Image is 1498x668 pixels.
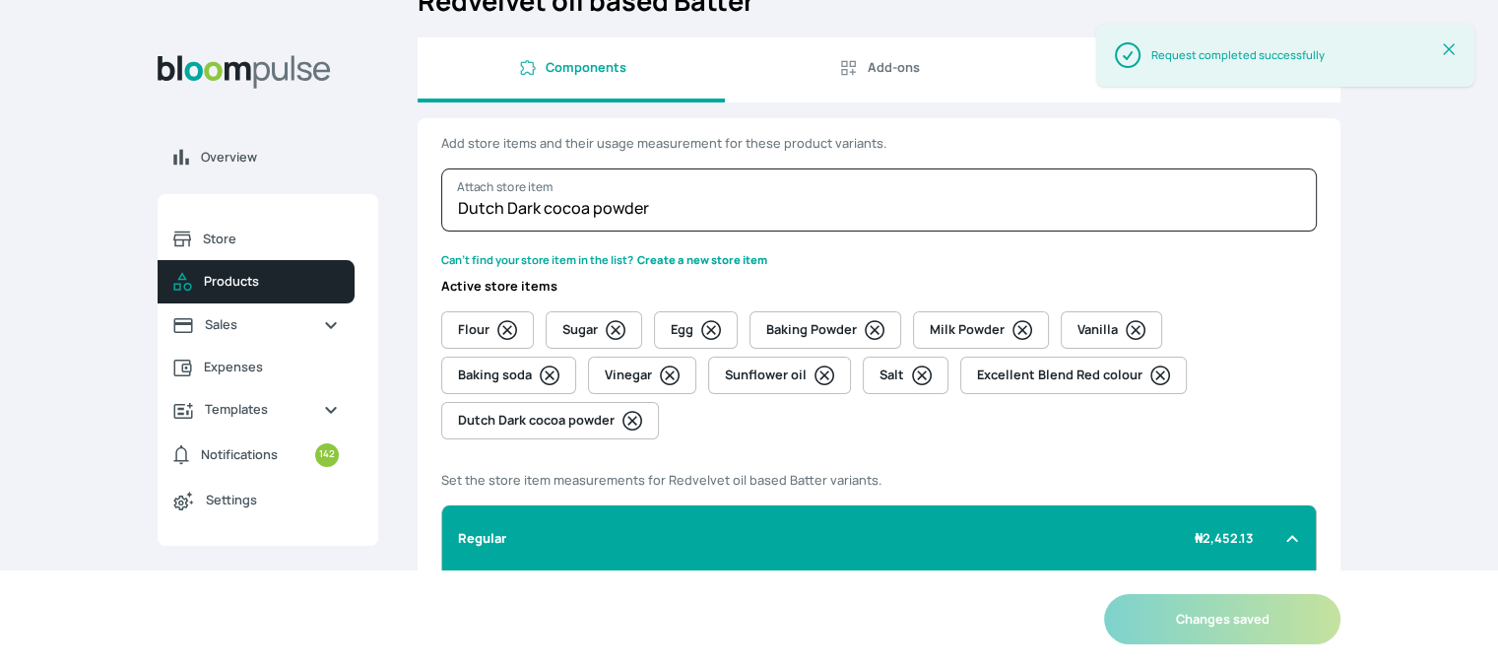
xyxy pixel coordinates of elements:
[203,230,339,248] span: Store
[930,320,1005,339] span: Milk Powder
[867,58,919,77] span: Add-ons
[441,277,1317,296] p: Active store items
[458,529,506,548] b: Regular
[546,58,626,77] span: Components
[158,218,355,260] a: Store
[205,400,307,419] span: Templates
[458,411,615,430] span: Dutch Dark cocoa powder
[1077,320,1118,339] span: Vanilla
[204,272,339,291] span: Products
[766,320,857,339] span: Baking Powder
[158,55,331,89] img: Bloom Logo
[158,432,355,479] a: Notifications142
[458,366,532,384] span: Baking soda
[315,443,339,467] small: 142
[637,252,767,269] b: Create a new store item
[158,388,355,431] a: Templates
[1104,594,1340,644] button: Changes saved
[1195,529,1253,548] span: 2,452.13
[977,366,1142,384] span: Excellent Blend Red colour
[441,471,1317,490] p: Set the store item measurements for Redvelvet oil based Batter variants.
[158,136,378,178] a: Overview
[206,491,339,509] span: Settings
[158,479,355,522] a: Settings
[458,320,489,339] span: Flour
[205,315,307,334] span: Sales
[879,366,904,384] span: Salt
[201,148,362,167] span: Overview
[671,320,693,339] span: Egg
[441,252,767,269] button: Can't find your store item in the list?Create a new store item
[725,366,807,384] span: Sunflower oil
[605,366,652,384] span: Vinegar
[1195,529,1203,547] span: ₦
[158,260,355,303] a: Products
[204,358,339,376] span: Expenses
[158,303,355,346] a: Sales
[1151,47,1325,64] div: Request completed successfully
[562,320,598,339] span: Sugar
[201,445,278,464] span: Notifications
[441,134,1317,153] p: Add store items and their usage measurement for these product variants.
[158,346,355,388] a: Expenses
[441,168,1317,232] input: Start typing to filter store items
